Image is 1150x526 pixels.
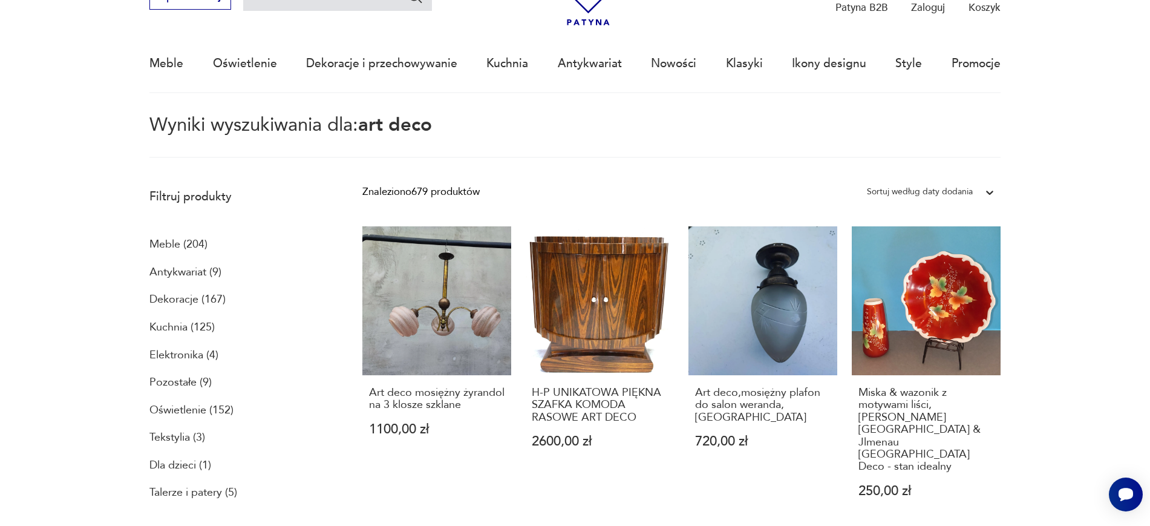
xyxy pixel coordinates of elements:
a: Dla dzieci (1) [149,455,211,476]
a: Pozostałe (9) [149,372,212,393]
p: Filtruj produkty [149,189,327,205]
a: Miska & wazonik z motywami liści, Edmund Kruger Germany & Jlmenau Germany_Art Deco - stan idealny... [852,226,1001,526]
a: Dekoracje i przechowywanie [306,36,457,91]
p: 1100,00 zł [369,423,505,436]
iframe: Smartsupp widget button [1109,478,1143,511]
span: art deco [358,112,432,137]
a: Promocje [952,36,1001,91]
a: Meble [149,36,183,91]
a: Talerze i patery (5) [149,482,237,503]
a: Kuchnia (125) [149,317,215,338]
a: Elektronika (4) [149,345,218,366]
a: Meble (204) [149,234,207,255]
h3: H-P UNIKATOWA PIĘKNA SZAFKA KOMODA RASOWE ART DECO [532,387,667,424]
p: 250,00 zł [858,485,994,498]
a: Klasyki [726,36,763,91]
a: Ikony designu [792,36,866,91]
a: Kuchnia [486,36,528,91]
p: 2600,00 zł [532,435,667,448]
a: Style [895,36,922,91]
a: Art deco,mosiężny plafon do salon weranda,łazienkaArt deco,mosiężny plafon do salon weranda,[GEOG... [688,226,837,526]
h3: Art deco,mosiężny plafon do salon weranda,[GEOGRAPHIC_DATA] [695,387,831,424]
a: Tekstylia (3) [149,427,205,448]
a: Antykwariat [558,36,622,91]
a: H-P UNIKATOWA PIĘKNA SZAFKA KOMODA RASOWE ART DECOH-P UNIKATOWA PIĘKNA SZAFKA KOMODA RASOWE ART D... [526,226,675,526]
a: Antykwariat (9) [149,262,221,283]
h3: Art deco mosiężny żyrandol na 3 klosze szklane [369,387,505,412]
a: Dekoracje (167) [149,289,226,310]
p: Zaloguj [911,1,945,15]
a: Nowości [651,36,696,91]
p: Wyniki wyszukiwania dla: [149,116,1001,158]
p: 720,00 zł [695,435,831,448]
p: Koszyk [969,1,1001,15]
a: Art deco mosiężny żyrandol na 3 klosze szklaneArt deco mosiężny żyrandol na 3 klosze szklane1100,... [362,226,511,526]
p: Patyna B2B [835,1,888,15]
a: Oświetlenie [213,36,277,91]
h3: Miska & wazonik z motywami liści, [PERSON_NAME] [GEOGRAPHIC_DATA] & Jlmenau [GEOGRAPHIC_DATA] Dec... [858,387,994,473]
a: Oświetlenie (152) [149,400,234,421]
div: Znaleziono 679 produktów [362,184,480,200]
div: Sortuj według daty dodania [867,184,973,200]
